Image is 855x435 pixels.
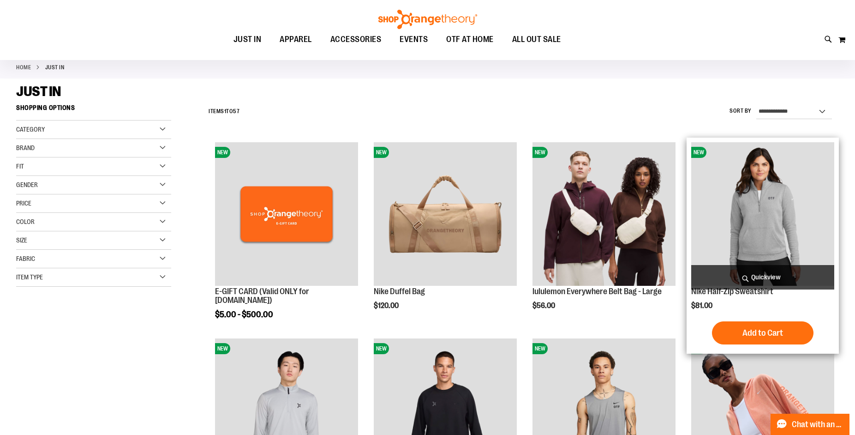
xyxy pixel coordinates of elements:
[374,343,389,354] span: NEW
[16,273,43,281] span: Item Type
[16,126,45,133] span: Category
[16,84,61,99] span: JUST IN
[215,310,273,319] span: $5.00 - $500.00
[374,287,425,296] a: Nike Duffel Bag
[691,147,706,158] span: NEW
[742,328,783,338] span: Add to Cart
[16,100,171,121] strong: Shopping Options
[512,29,561,50] span: ALL OUT SALE
[16,181,38,188] span: Gender
[374,142,517,285] img: Nike Duffel Bag
[532,343,548,354] span: NEW
[691,265,834,290] a: Quickview
[215,147,230,158] span: NEW
[224,108,227,115] span: 1
[532,302,556,310] span: $56.00
[215,142,358,287] a: E-GIFT CARD (Valid ONLY for ShopOrangetheory.com)NEW
[16,63,31,72] a: Home
[532,147,548,158] span: NEW
[374,147,389,158] span: NEW
[528,138,680,333] div: product
[209,104,239,119] h2: Items to
[280,29,312,50] span: APPAREL
[400,29,428,50] span: EVENTS
[16,199,31,207] span: Price
[532,142,676,287] a: lululemon Everywhere Belt Bag - LargeNEW
[691,142,834,287] a: Nike Half-Zip SweatshirtNEW
[771,414,850,435] button: Chat with an Expert
[377,10,478,29] img: Shop Orangetheory
[210,138,363,343] div: product
[45,63,65,72] strong: JUST IN
[691,142,834,285] img: Nike Half-Zip Sweatshirt
[16,163,24,170] span: Fit
[532,142,676,285] img: lululemon Everywhere Belt Bag - Large
[729,107,752,115] label: Sort By
[16,218,35,225] span: Color
[233,29,262,50] span: JUST IN
[374,302,400,310] span: $120.00
[532,287,662,296] a: lululemon Everywhere Belt Bag - Large
[215,142,358,285] img: E-GIFT CARD (Valid ONLY for ShopOrangetheory.com)
[215,287,309,305] a: E-GIFT CARD (Valid ONLY for [DOMAIN_NAME])
[16,255,35,262] span: Fabric
[16,144,35,151] span: Brand
[691,287,773,296] a: Nike Half-Zip Sweatshirt
[446,29,494,50] span: OTF AT HOME
[712,321,813,344] button: Add to Cart
[691,302,714,310] span: $81.00
[330,29,382,50] span: ACCESSORIES
[16,236,27,244] span: Size
[374,142,517,287] a: Nike Duffel BagNEW
[369,138,521,333] div: product
[215,343,230,354] span: NEW
[687,138,839,354] div: product
[792,420,844,429] span: Chat with an Expert
[233,108,239,115] span: 57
